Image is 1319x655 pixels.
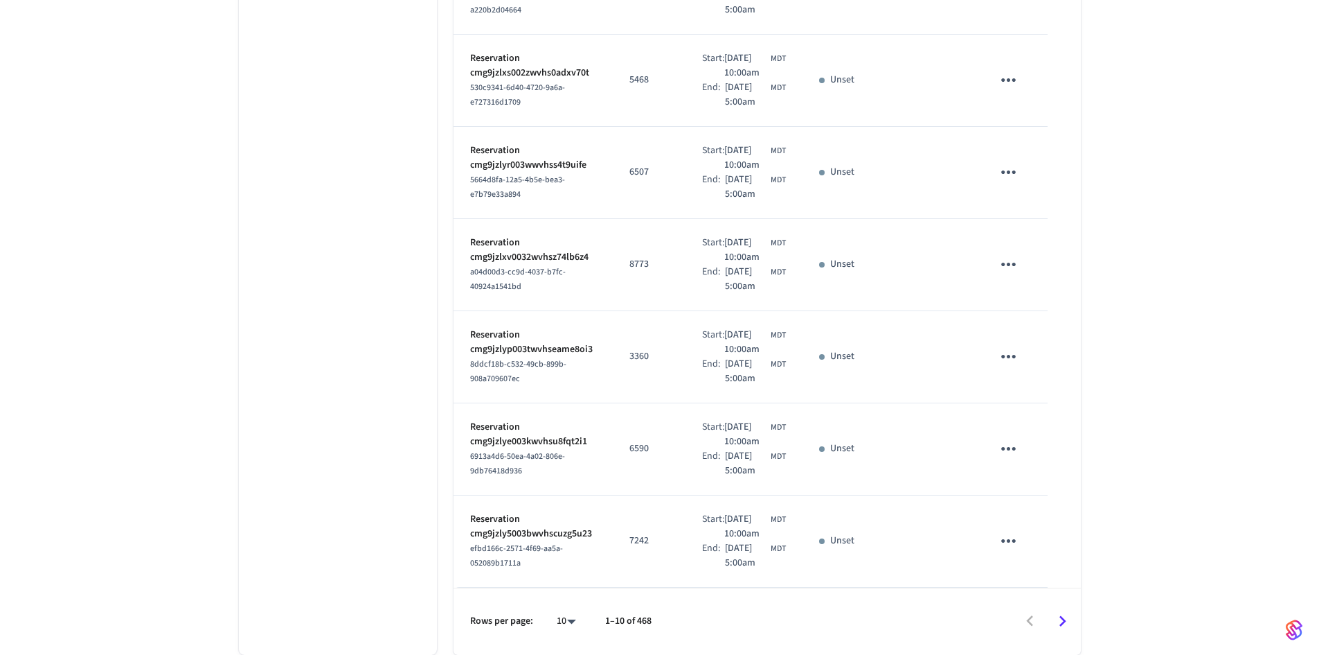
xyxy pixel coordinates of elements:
[771,53,786,65] span: MDT
[1286,619,1302,641] img: SeamLogoGradient.69752ec5.svg
[702,357,725,386] div: End:
[629,73,669,87] p: 5468
[725,173,768,202] span: [DATE] 5:00am
[629,257,669,272] p: 8773
[470,420,597,449] p: Reservation cmg9jzlye003kwvhsu8fqt2i1
[470,512,597,541] p: Reservation cmg9jzly5003bwvhscuzg5u23
[470,174,565,200] span: 5664d8fa-12a5-4b5e-bea3-e7b79e33a894
[702,541,725,570] div: End:
[724,420,768,449] span: [DATE] 10:00am
[724,328,768,357] span: [DATE] 10:00am
[830,349,854,364] p: Unset
[830,165,854,180] p: Unset
[724,236,768,265] span: [DATE] 10:00am
[830,73,854,87] p: Unset
[771,174,786,186] span: MDT
[702,449,725,478] div: End:
[724,143,786,173] div: America/Edmonton
[470,543,563,569] span: efbd166c-2571-4f69-aa5a-052089b1711a
[771,82,786,94] span: MDT
[702,51,724,80] div: Start:
[771,358,786,371] span: MDT
[724,420,786,449] div: America/Edmonton
[725,265,768,294] span: [DATE] 5:00am
[725,541,786,570] div: America/Edmonton
[629,442,669,456] p: 6590
[724,51,786,80] div: America/Edmonton
[725,449,768,478] span: [DATE] 5:00am
[470,328,597,357] p: Reservation cmg9jzlyp003twvhseame8oi3
[629,349,669,364] p: 3360
[470,358,566,385] span: 8ddcf18b-c532-49cb-899b-908a709607ec
[724,51,768,80] span: [DATE] 10:00am
[470,266,566,292] span: a04d00d3-cc9d-4037-b7fc-40924a1541bd
[771,145,786,157] span: MDT
[702,265,725,294] div: End:
[702,512,724,541] div: Start:
[470,236,597,265] p: Reservation cmg9jzlxv0032wvhsz74lb6z4
[725,80,768,110] span: [DATE] 5:00am
[550,611,583,631] div: 10
[725,80,786,110] div: America/Edmonton
[724,512,786,541] div: America/Edmonton
[771,237,786,250] span: MDT
[725,449,786,478] div: America/Edmonton
[1046,605,1079,638] button: Go to next page
[830,257,854,272] p: Unset
[724,328,786,357] div: America/Edmonton
[830,534,854,548] p: Unset
[771,266,786,279] span: MDT
[725,173,786,202] div: America/Edmonton
[702,328,724,357] div: Start:
[702,420,724,449] div: Start:
[470,451,565,477] span: 6913a4d6-50ea-4a02-806e-9db76418d936
[771,421,786,434] span: MDT
[725,265,786,294] div: America/Edmonton
[629,534,669,548] p: 7242
[725,357,768,386] span: [DATE] 5:00am
[771,451,786,463] span: MDT
[771,543,786,555] span: MDT
[725,541,768,570] span: [DATE] 5:00am
[702,80,725,110] div: End:
[724,236,786,265] div: America/Edmonton
[470,82,565,108] span: 530c9341-6d40-4720-9a6a-e727316d1709
[725,357,786,386] div: America/Edmonton
[724,512,768,541] span: [DATE] 10:00am
[470,614,533,629] p: Rows per page:
[724,143,768,173] span: [DATE] 10:00am
[771,329,786,342] span: MDT
[605,614,652,629] p: 1–10 of 468
[702,236,724,265] div: Start:
[629,165,669,180] p: 6507
[702,173,725,202] div: End:
[702,143,724,173] div: Start:
[830,442,854,456] p: Unset
[771,514,786,526] span: MDT
[470,143,597,173] p: Reservation cmg9jzlyr003wwvhss4t9uife
[470,51,597,80] p: Reservation cmg9jzlxs002zwvhs0adxv70t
